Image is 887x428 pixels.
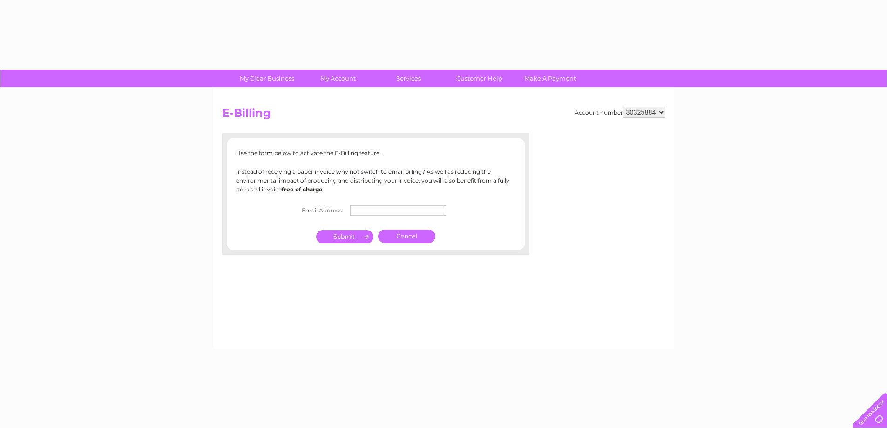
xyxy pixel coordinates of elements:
a: Cancel [378,230,435,243]
h2: E-Billing [222,107,665,124]
th: Email Address: [297,203,348,218]
a: My Account [299,70,376,87]
b: free of charge [282,186,323,193]
a: Customer Help [441,70,518,87]
a: Make A Payment [512,70,589,87]
p: Instead of receiving a paper invoice why not switch to email billing? As well as reducing the env... [236,167,515,194]
a: My Clear Business [229,70,305,87]
div: Account number [575,107,665,118]
a: Services [370,70,447,87]
input: Submit [316,230,373,243]
p: Use the form below to activate the E-Billing feature. [236,149,515,157]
